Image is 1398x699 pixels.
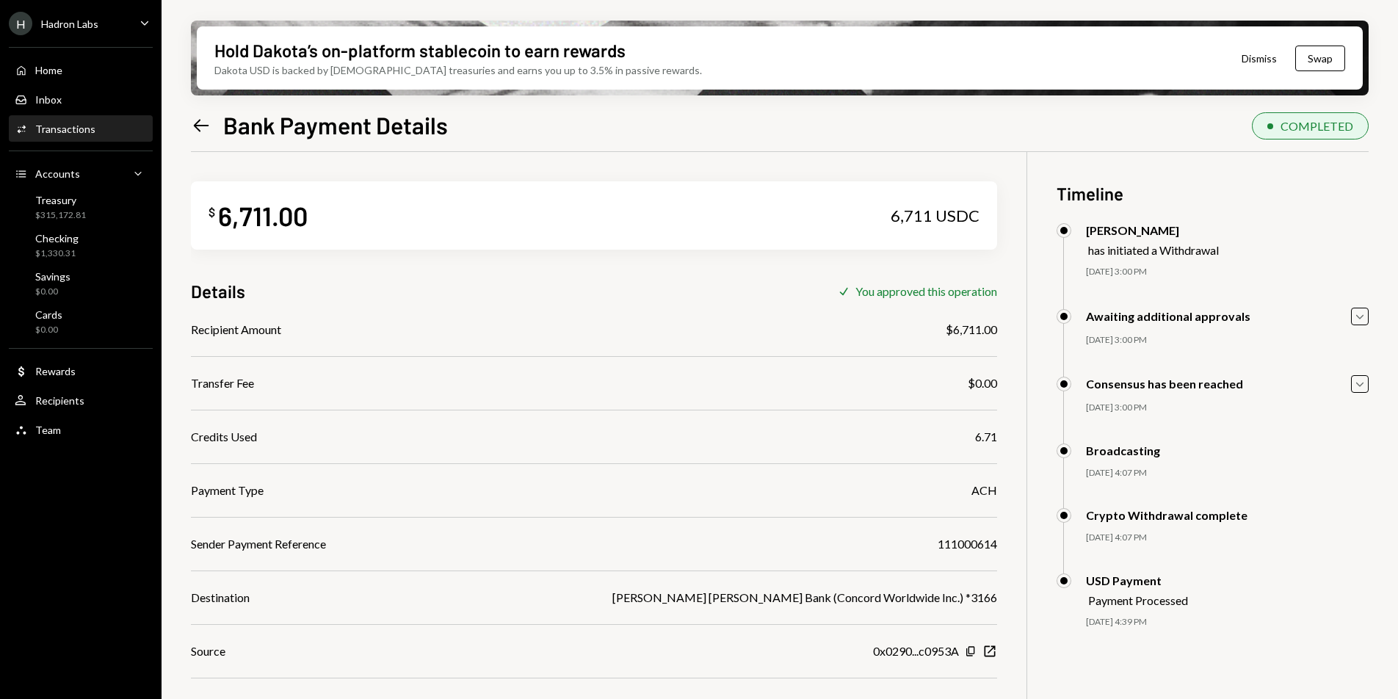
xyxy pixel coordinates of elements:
[223,110,448,140] h1: Bank Payment Details
[1057,181,1369,206] h3: Timeline
[35,167,80,180] div: Accounts
[9,160,153,186] a: Accounts
[191,482,264,499] div: Payment Type
[35,286,70,298] div: $0.00
[35,324,62,336] div: $0.00
[41,18,98,30] div: Hadron Labs
[891,206,979,226] div: 6,711 USDC
[191,321,281,338] div: Recipient Amount
[1281,119,1353,133] div: COMPLETED
[938,535,997,553] div: 111000614
[35,232,79,245] div: Checking
[35,123,95,135] div: Transactions
[191,535,326,553] div: Sender Payment Reference
[35,394,84,407] div: Recipients
[1086,266,1369,278] div: [DATE] 3:00 PM
[1223,41,1295,76] button: Dismiss
[1088,593,1188,607] div: Payment Processed
[214,62,702,78] div: Dakota USD is backed by [DEMOGRAPHIC_DATA] treasuries and earns you up to 3.5% in passive rewards.
[191,279,245,303] h3: Details
[9,228,153,263] a: Checking$1,330.31
[35,209,86,222] div: $315,172.81
[946,321,997,338] div: $6,711.00
[35,247,79,260] div: $1,330.31
[9,358,153,384] a: Rewards
[191,642,225,660] div: Source
[971,482,997,499] div: ACH
[1086,443,1160,457] div: Broadcasting
[968,374,997,392] div: $0.00
[1295,46,1345,71] button: Swap
[35,64,62,76] div: Home
[191,374,254,392] div: Transfer Fee
[1088,243,1219,257] div: has initiated a Withdrawal
[1086,377,1243,391] div: Consensus has been reached
[35,93,62,106] div: Inbox
[1086,223,1219,237] div: [PERSON_NAME]
[1086,309,1250,323] div: Awaiting additional approvals
[1086,334,1369,347] div: [DATE] 3:00 PM
[855,284,997,298] div: You approved this operation
[1086,467,1369,479] div: [DATE] 4:07 PM
[1086,508,1247,522] div: Crypto Withdrawal complete
[35,424,61,436] div: Team
[9,86,153,112] a: Inbox
[9,387,153,413] a: Recipients
[9,266,153,301] a: Savings$0.00
[191,428,257,446] div: Credits Used
[612,589,997,606] div: [PERSON_NAME] [PERSON_NAME] Bank (Concord Worldwide Inc.) *3166
[35,194,86,206] div: Treasury
[35,270,70,283] div: Savings
[9,304,153,339] a: Cards$0.00
[218,199,308,232] div: 6,711.00
[9,115,153,142] a: Transactions
[873,642,959,660] div: 0x0290...c0953A
[214,38,626,62] div: Hold Dakota’s on-platform stablecoin to earn rewards
[1086,402,1369,414] div: [DATE] 3:00 PM
[9,189,153,225] a: Treasury$315,172.81
[1086,616,1369,629] div: [DATE] 4:39 PM
[209,205,215,220] div: $
[35,308,62,321] div: Cards
[9,416,153,443] a: Team
[35,365,76,377] div: Rewards
[1086,532,1369,544] div: [DATE] 4:07 PM
[1086,573,1188,587] div: USD Payment
[9,57,153,83] a: Home
[191,589,250,606] div: Destination
[9,12,32,35] div: H
[975,428,997,446] div: 6.71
